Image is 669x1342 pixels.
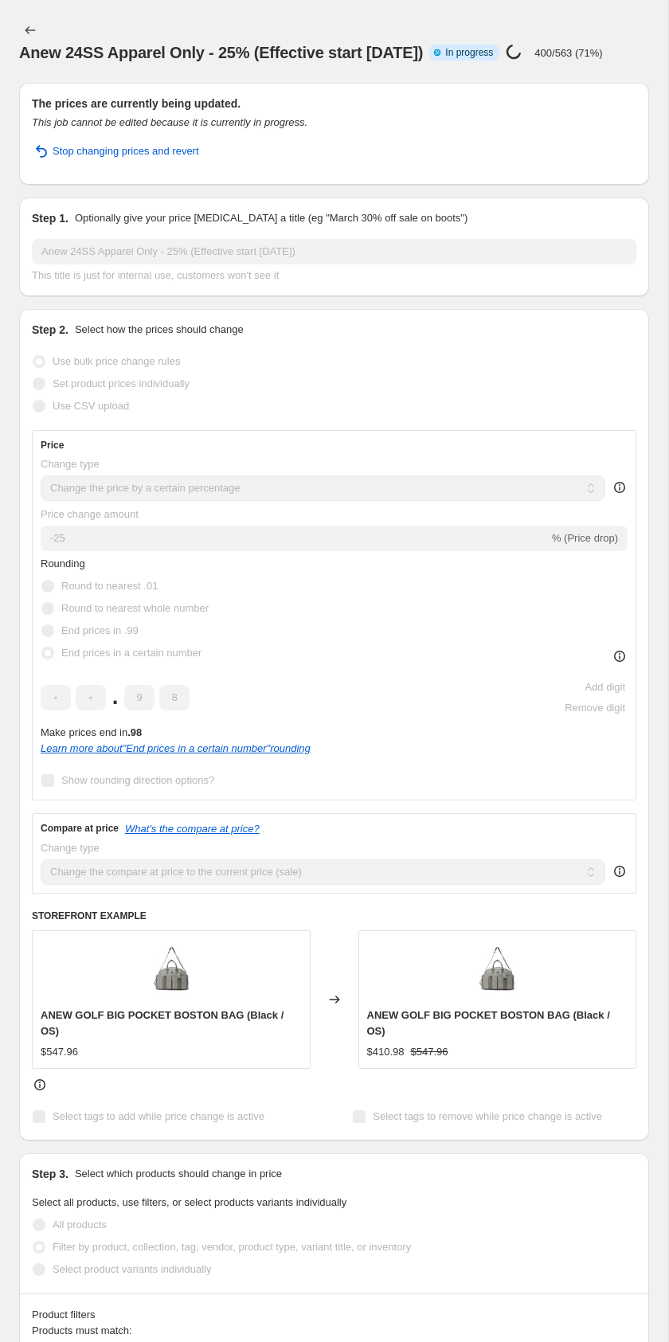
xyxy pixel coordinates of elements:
span: Show rounding direction options? [61,774,214,786]
h2: Step 2. [32,322,68,338]
input: ﹡ [41,685,71,710]
span: Set product prices individually [53,378,190,389]
img: ANEW-GOLF-2024SS-BIG-POCKET-BOSTON-BAG_1_5_80x.jpg [139,939,203,1003]
h2: Step 3. [32,1166,68,1182]
span: Change type [41,842,100,854]
span: . [111,685,119,710]
span: End prices in .99 [61,624,139,636]
div: Product filters [32,1307,636,1323]
i: This job cannot be edited because it is currently in progress. [32,116,307,128]
strike: $547.96 [411,1044,448,1060]
button: What's the compare at price? [125,823,260,835]
span: Select tags to remove while price change is active [373,1110,602,1122]
span: End prices in a certain number [61,647,201,659]
span: Use CSV upload [53,400,129,412]
p: 400/563 (71%) [534,47,602,59]
img: ANEW-GOLF-2024SS-BIG-POCKET-BOSTON-BAG_1_5_80x.jpg [465,939,529,1003]
p: Optionally give your price [MEDICAL_DATA] a title (eg "March 30% off sale on boots") [75,210,468,226]
span: Use bulk price change rules [53,355,180,367]
div: $547.96 [41,1044,78,1060]
i: Learn more about " End prices in a certain number " rounding [41,742,311,754]
span: Change type [41,458,100,470]
b: .98 [127,726,142,738]
button: Price change jobs [19,19,41,41]
h2: The prices are currently being updated. [32,96,636,112]
span: % (Price drop) [552,532,618,544]
h2: Step 1. [32,210,68,226]
span: Rounding [41,558,85,569]
span: Select all products, use filters, or select products variants individually [32,1196,346,1208]
input: -15 [41,526,549,551]
span: Make prices end in [41,726,142,738]
div: help [612,479,628,495]
input: ﹡ [76,685,106,710]
span: ANEW GOLF BIG POCKET BOSTON BAG (Black / OS) [41,1009,284,1037]
h3: Price [41,439,64,452]
span: All products [53,1219,107,1230]
div: $410.98 [367,1044,405,1060]
a: Learn more about"End prices in a certain number"rounding [41,742,311,754]
h3: Compare at price [41,822,119,835]
span: Price change amount [41,508,139,520]
h6: STOREFRONT EXAMPLE [32,910,636,922]
span: Round to nearest .01 [61,580,158,592]
span: This title is just for internal use, customers won't see it [32,269,279,281]
input: 30% off holiday sale [32,239,636,264]
span: Anew 24SS Apparel Only - 25% (Effective start [DATE]) [19,44,423,61]
span: Products must match: [32,1324,132,1336]
button: Stop changing prices and revert [22,139,209,164]
p: Select how the prices should change [75,322,244,338]
span: In progress [445,46,493,59]
span: Filter by product, collection, tag, vendor, product type, variant title, or inventory [53,1241,411,1253]
span: Select tags to add while price change is active [53,1110,264,1122]
p: Select which products should change in price [75,1166,282,1182]
span: Stop changing prices and revert [53,143,199,159]
span: Round to nearest whole number [61,602,209,614]
input: ﹡ [124,685,155,710]
div: help [612,863,628,879]
span: ANEW GOLF BIG POCKET BOSTON BAG (Black / OS) [367,1009,610,1037]
input: ﹡ [159,685,190,710]
span: Select product variants individually [53,1263,211,1275]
